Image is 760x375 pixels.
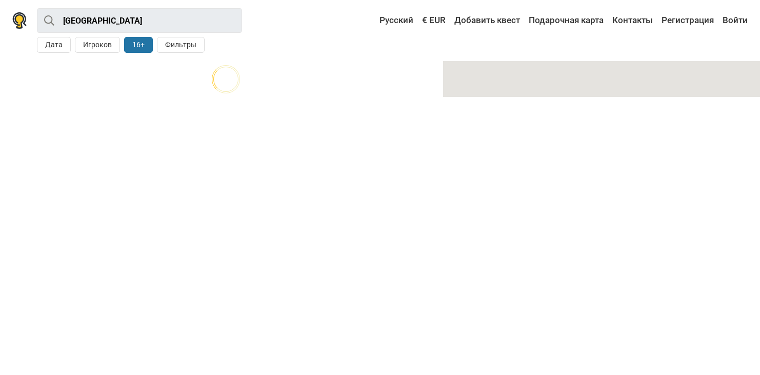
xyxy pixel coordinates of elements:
[720,11,748,30] a: Войти
[610,11,655,30] a: Контакты
[419,11,448,30] a: € EUR
[526,11,606,30] a: Подарочная карта
[75,37,120,53] button: Игроков
[452,11,523,30] a: Добавить квест
[372,17,379,24] img: Русский
[37,37,71,53] button: Дата
[124,37,153,53] button: 16+
[37,8,242,33] input: Попробуйте “Лондон”
[370,11,416,30] a: Русский
[157,37,205,53] button: Фильтры
[659,11,716,30] a: Регистрация
[12,12,27,29] img: Nowescape logo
